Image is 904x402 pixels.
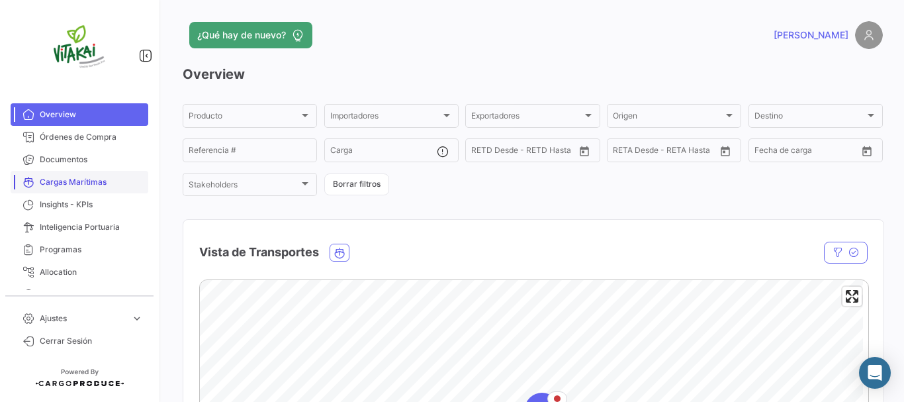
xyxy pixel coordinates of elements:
[613,113,723,123] span: Origen
[199,243,319,262] h4: Vista de Transportes
[774,28,848,42] span: [PERSON_NAME]
[471,148,495,157] input: Desde
[189,113,299,123] span: Producto
[189,22,312,48] button: ¿Qué hay de nuevo?
[715,141,735,161] button: Open calendar
[40,221,143,233] span: Inteligencia Portuaria
[330,244,349,261] button: Ocean
[40,313,126,325] span: Ajustes
[11,261,148,283] a: Allocation
[857,141,877,161] button: Open calendar
[40,109,143,121] span: Overview
[40,335,143,347] span: Cerrar Sesión
[11,103,148,126] a: Overview
[40,266,143,278] span: Allocation
[646,148,695,157] input: Hasta
[788,148,836,157] input: Hasta
[504,148,553,157] input: Hasta
[183,65,883,83] h3: Overview
[40,131,143,143] span: Órdenes de Compra
[471,113,582,123] span: Exportadores
[40,176,143,188] span: Cargas Marítimas
[11,283,148,306] a: Courier
[189,182,299,191] span: Stakeholders
[40,244,143,256] span: Programas
[859,357,891,389] div: Abrir Intercom Messenger
[40,154,143,166] span: Documentos
[613,148,637,157] input: Desde
[330,113,441,123] span: Importadores
[40,289,143,301] span: Courier
[11,238,148,261] a: Programas
[855,21,883,49] img: placeholder-user.png
[197,28,286,42] span: ¿Qué hay de nuevo?
[574,141,594,161] button: Open calendar
[40,199,143,211] span: Insights - KPIs
[11,216,148,238] a: Inteligencia Portuaria
[11,193,148,216] a: Insights - KPIs
[11,171,148,193] a: Cargas Marítimas
[324,174,389,195] button: Borrar filtros
[754,148,778,157] input: Desde
[842,287,862,306] button: Enter fullscreen
[11,126,148,148] a: Órdenes de Compra
[46,16,113,82] img: vitakai.png
[754,113,865,123] span: Destino
[131,313,143,325] span: expand_more
[11,148,148,171] a: Documentos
